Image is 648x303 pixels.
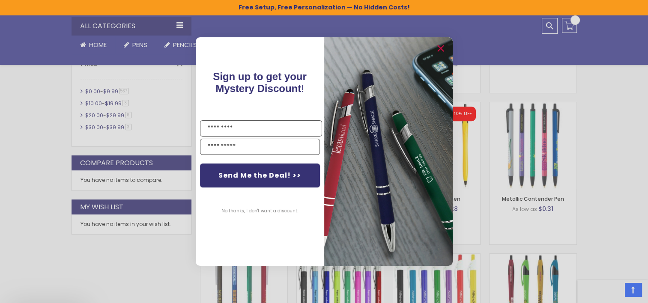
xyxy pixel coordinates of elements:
[324,37,453,265] img: 081b18bf-2f98-4675-a917-09431eb06994.jpeg
[577,280,648,303] iframe: Google Customer Reviews
[213,71,307,94] span: Sign up to get your Mystery Discount
[200,139,320,155] input: YOUR EMAIL
[434,42,448,55] button: Close dialog
[217,200,302,222] button: No thanks, I don't want a discount.
[213,71,307,94] span: !
[200,163,320,187] button: Send Me the Deal! >>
